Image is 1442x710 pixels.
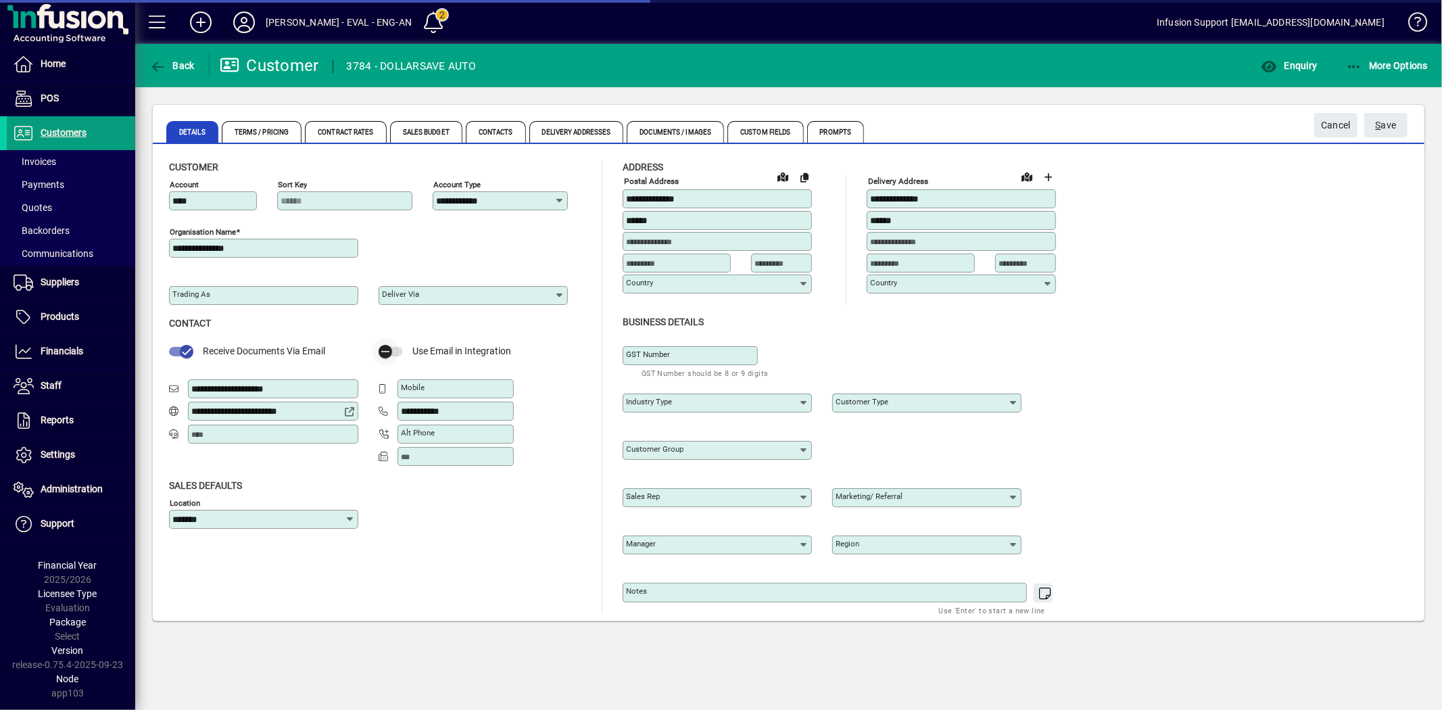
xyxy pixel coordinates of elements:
[220,55,319,76] div: Customer
[172,289,210,299] mat-label: Trading as
[14,156,56,167] span: Invoices
[1398,3,1425,47] a: Knowledge Base
[466,121,526,143] span: Contacts
[1314,113,1357,137] button: Cancel
[1257,53,1320,78] button: Enquiry
[14,179,64,190] span: Payments
[401,428,435,437] mat-label: Alt Phone
[626,539,656,548] mat-label: Manager
[623,316,704,327] span: Business details
[39,560,97,571] span: Financial Year
[14,202,52,213] span: Quotes
[626,492,660,501] mat-label: Sales rep
[529,121,624,143] span: Delivery Addresses
[146,53,198,78] button: Back
[1343,53,1432,78] button: More Options
[49,617,86,628] span: Package
[836,492,903,501] mat-label: Marketing/ Referral
[41,311,79,322] span: Products
[1157,11,1385,33] div: Infusion Support [EMAIL_ADDRESS][DOMAIN_NAME]
[41,380,62,391] span: Staff
[401,383,425,392] mat-label: Mobile
[7,47,135,81] a: Home
[807,121,865,143] span: Prompts
[772,166,794,187] a: View on map
[727,121,803,143] span: Custom Fields
[278,180,307,189] mat-label: Sort key
[626,350,670,359] mat-label: GST Number
[794,166,815,188] button: Copy to Delivery address
[179,10,222,34] button: Add
[1364,113,1408,137] button: Save
[170,227,236,237] mat-label: Organisation name
[1038,166,1059,188] button: Choose address
[7,242,135,265] a: Communications
[14,248,93,259] span: Communications
[169,480,242,491] span: Sales defaults
[41,277,79,287] span: Suppliers
[203,346,325,356] span: Receive Documents Via Email
[1376,114,1397,137] span: ave
[41,93,59,103] span: POS
[7,173,135,196] a: Payments
[41,346,83,356] span: Financials
[626,278,653,287] mat-label: Country
[169,162,218,172] span: Customer
[836,539,859,548] mat-label: Region
[347,55,477,77] div: 3784 - DOLLARSAVE AUTO
[7,369,135,403] a: Staff
[7,404,135,437] a: Reports
[7,266,135,300] a: Suppliers
[14,225,70,236] span: Backorders
[39,588,97,599] span: Licensee Type
[52,645,84,656] span: Version
[7,219,135,242] a: Backorders
[7,335,135,369] a: Financials
[626,444,683,454] mat-label: Customer group
[939,602,1045,618] mat-hint: Use 'Enter' to start a new line
[870,278,897,287] mat-label: Country
[626,397,672,406] mat-label: Industry type
[41,449,75,460] span: Settings
[7,300,135,334] a: Products
[7,438,135,472] a: Settings
[170,180,199,189] mat-label: Account
[41,58,66,69] span: Home
[135,53,210,78] app-page-header-button: Back
[433,180,481,189] mat-label: Account Type
[7,507,135,541] a: Support
[169,318,211,329] span: Contact
[382,289,419,299] mat-label: Deliver via
[149,60,195,71] span: Back
[390,121,462,143] span: Sales Budget
[222,10,266,34] button: Profile
[642,365,769,381] mat-hint: GST Number should be 8 or 9 digits
[7,473,135,506] a: Administration
[7,150,135,173] a: Invoices
[627,121,724,143] span: Documents / Images
[1346,60,1428,71] span: More Options
[305,121,386,143] span: Contract Rates
[1376,120,1381,131] span: S
[7,196,135,219] a: Quotes
[266,11,412,33] div: [PERSON_NAME] - EVAL - ENG-AN
[1261,60,1317,71] span: Enquiry
[41,127,87,138] span: Customers
[222,121,302,143] span: Terms / Pricing
[166,121,218,143] span: Details
[57,673,79,684] span: Node
[1321,114,1351,137] span: Cancel
[7,82,135,116] a: POS
[1016,166,1038,187] a: View on map
[626,586,647,596] mat-label: Notes
[41,415,74,425] span: Reports
[623,162,663,172] span: Address
[836,397,888,406] mat-label: Customer type
[41,483,103,494] span: Administration
[170,498,200,507] mat-label: Location
[41,518,74,529] span: Support
[412,346,511,356] span: Use Email in Integration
